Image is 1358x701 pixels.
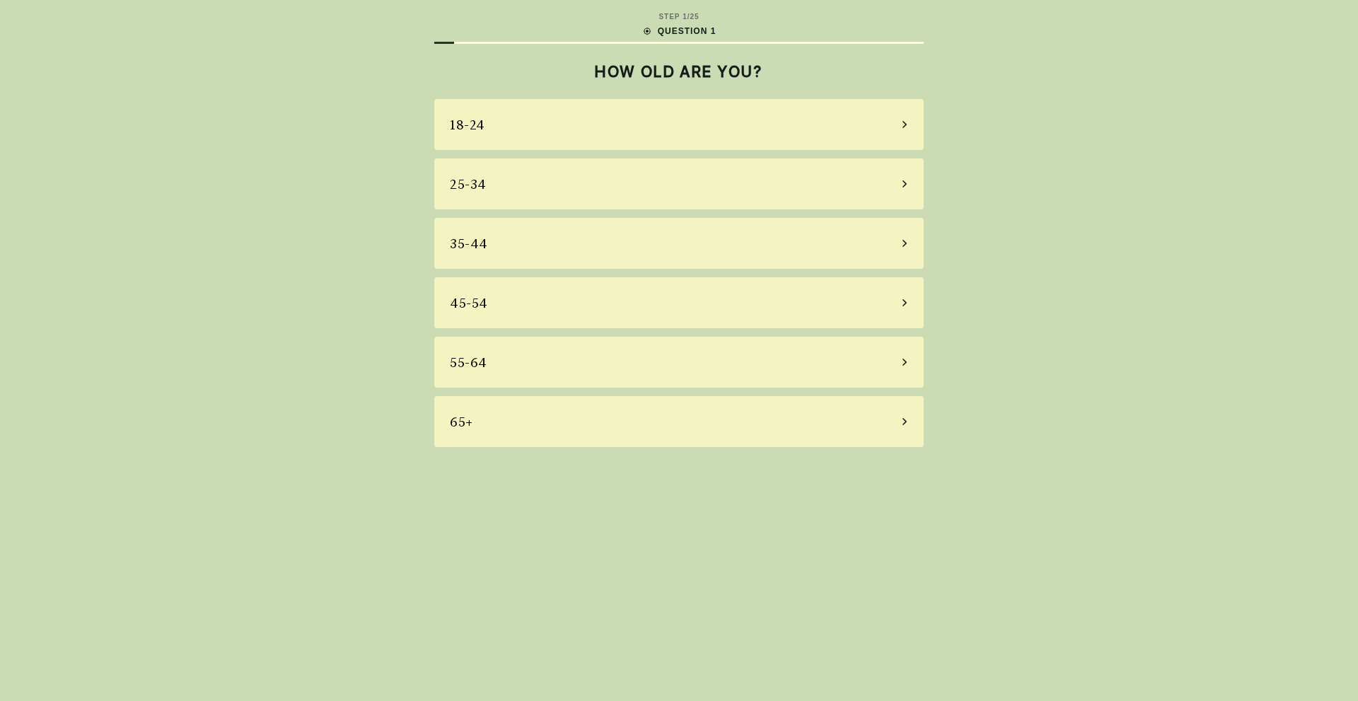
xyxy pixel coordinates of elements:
[434,62,924,81] h2: HOW OLD ARE YOU?
[658,11,699,22] div: STEP 1 / 25
[450,234,488,253] div: 35-44
[450,115,485,134] div: 18-24
[450,175,487,194] div: 25-34
[642,25,716,37] div: QUESTION 1
[450,353,487,372] div: 55-64
[450,412,473,431] div: 65+
[450,294,488,313] div: 45-54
